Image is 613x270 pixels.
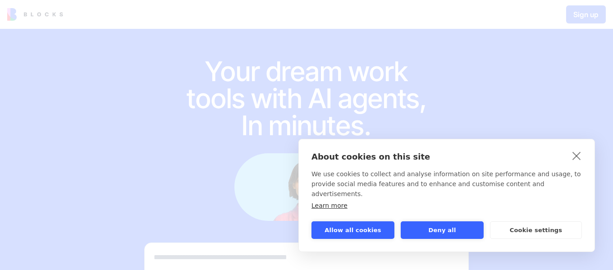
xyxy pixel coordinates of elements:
[401,221,484,239] button: Deny all
[311,152,430,161] strong: About cookies on this site
[311,169,582,199] p: We use cookies to collect and analyse information on site performance and usage, to provide socia...
[311,221,394,239] button: Allow all cookies
[490,221,582,239] button: Cookie settings
[570,148,584,163] a: close
[311,202,348,209] a: Learn more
